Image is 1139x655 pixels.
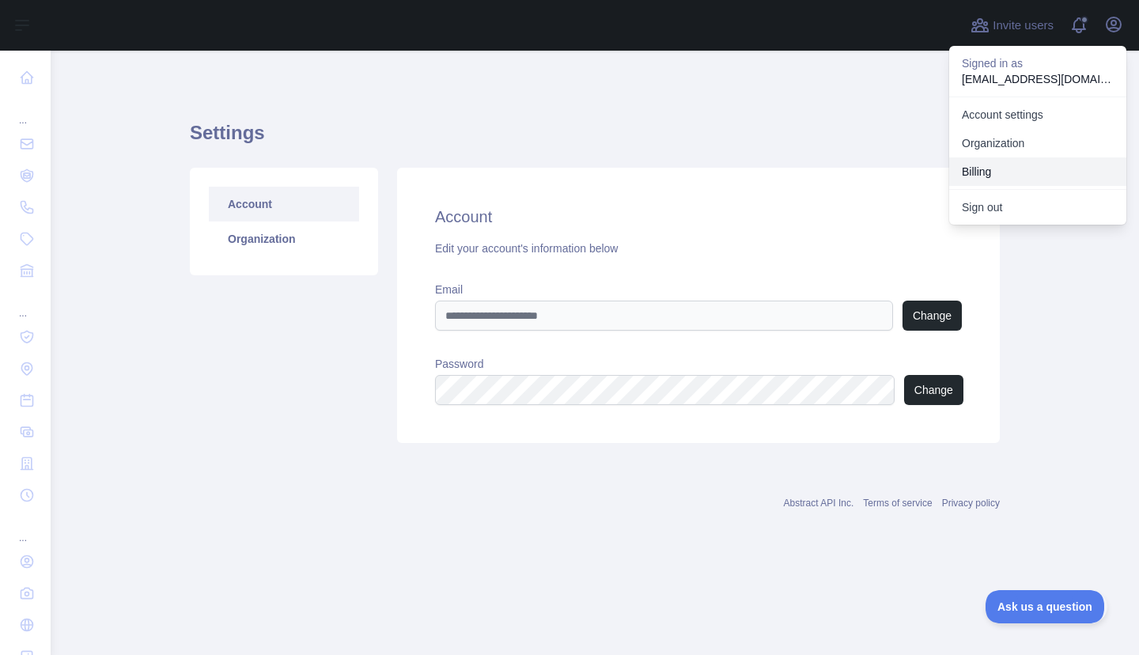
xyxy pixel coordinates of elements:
a: Account settings [949,100,1126,129]
div: ... [13,288,38,320]
p: Signed in as [962,55,1114,71]
label: Email [435,282,962,297]
div: Edit your account's information below [435,240,962,256]
a: Account [209,187,359,221]
button: Invite users [967,13,1057,38]
button: Billing [949,157,1126,186]
button: Change [904,375,963,405]
button: Change [902,301,962,331]
a: Abstract API Inc. [784,498,854,509]
h1: Settings [190,120,1000,158]
a: Privacy policy [942,498,1000,509]
div: ... [13,95,38,127]
button: Sign out [949,193,1126,221]
a: Terms of service [863,498,932,509]
span: Invite users [993,17,1054,35]
h2: Account [435,206,962,228]
label: Password [435,356,962,372]
p: [EMAIL_ADDRESS][DOMAIN_NAME] [962,71,1114,87]
a: Organization [949,129,1126,157]
iframe: Toggle Customer Support [986,590,1107,623]
a: Organization [209,221,359,256]
div: ... [13,513,38,544]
